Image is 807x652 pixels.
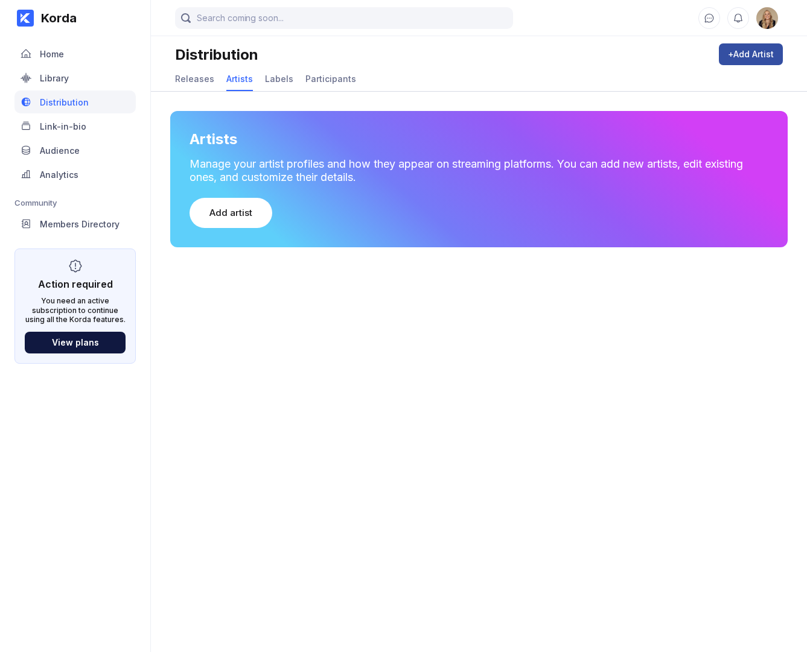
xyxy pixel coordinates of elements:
[190,157,768,183] div: Manage your artist profiles and how they appear on streaming platforms. You can add new artists, ...
[190,198,272,228] button: Add artist
[40,121,86,131] div: Link-in-bio
[209,207,252,219] div: Add artist
[14,163,136,187] a: Analytics
[40,73,69,83] div: Library
[40,219,120,229] div: Members Directory
[175,74,214,84] div: Releases
[226,68,253,91] a: Artists
[14,90,136,115] a: Distribution
[305,68,356,91] a: Participants
[265,68,293,91] a: Labels
[14,115,136,139] a: Link-in-bio
[756,7,778,29] div: Alina Verbenchuk
[14,198,136,207] div: Community
[25,296,126,324] div: You need an active subscription to continue using all the Korda features.
[40,145,80,156] div: Audience
[265,74,293,84] div: Labels
[14,212,136,236] a: Members Directory
[756,7,778,29] img: 160x160
[728,48,774,60] div: + Add Artist
[52,337,99,347] div: View plans
[175,68,214,91] a: Releases
[175,7,513,29] input: Search coming soon...
[190,130,237,148] div: Artists
[175,46,258,63] div: Distribution
[226,74,253,84] div: Artists
[40,97,89,107] div: Distribution
[40,49,64,59] div: Home
[305,74,356,84] div: Participants
[40,169,78,180] div: Analytics
[25,332,126,353] button: View plans
[14,42,136,66] a: Home
[34,11,77,25] div: Korda
[38,278,113,290] div: Action required
[14,66,136,90] a: Library
[14,139,136,163] a: Audience
[719,43,783,65] button: +Add Artist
